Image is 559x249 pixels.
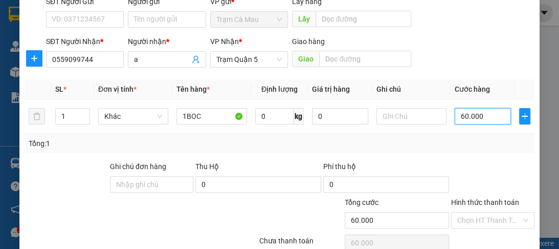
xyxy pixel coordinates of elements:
span: Trạm Cà Mau [216,12,282,27]
input: Ghi chú đơn hàng [110,176,193,193]
span: user-add [192,55,200,64]
div: Tổng: 1 [29,138,217,149]
label: Ghi chú đơn hàng [110,162,166,171]
span: Định lượng [261,85,298,93]
input: 0 [312,108,368,125]
button: plus [26,50,42,67]
span: Khác [104,109,162,124]
span: kg [294,108,304,125]
span: Cước hàng [455,85,490,93]
input: Ghi Chú [376,108,446,125]
label: Hình thức thanh toán [451,198,519,206]
span: Giá trị hàng [312,85,350,93]
span: Tên hàng [176,85,210,93]
span: SL [55,85,63,93]
span: Tổng cước [345,198,378,206]
span: Giao hàng [292,37,325,46]
span: Đơn vị tính [98,85,137,93]
input: Dọc đường [316,11,411,27]
div: SĐT Người Nhận [46,36,124,47]
input: Dọc đường [319,51,411,67]
div: Người nhận [128,36,206,47]
button: delete [29,108,45,125]
th: Ghi chú [372,79,451,99]
span: Trạm Quận 5 [216,52,282,67]
span: plus [520,112,530,120]
span: Thu Hộ [195,162,219,171]
button: plus [519,108,530,125]
span: Giao [292,51,319,67]
span: plus [27,54,42,63]
span: VP Nhận [210,37,239,46]
div: Phí thu hộ [323,161,449,176]
input: VD: Bàn, Ghế [176,108,247,125]
span: Lấy [292,11,316,27]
